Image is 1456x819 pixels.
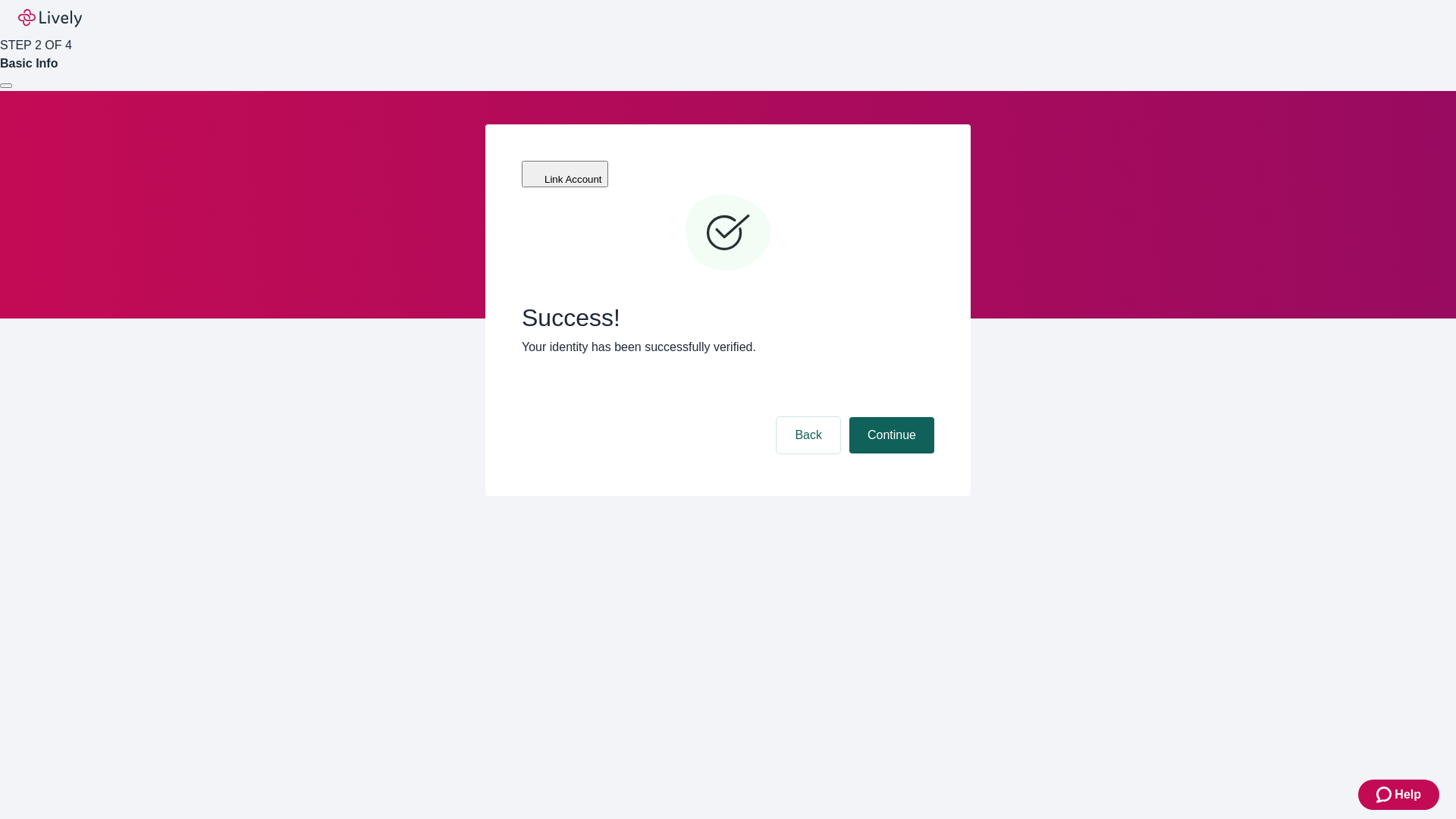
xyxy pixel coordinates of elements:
img: Lively [18,9,82,27]
p: Your identity has been successfully verified. [522,338,934,356]
span: Success! [522,303,934,332]
svg: Zendesk support icon [1376,786,1395,804]
span: Help [1395,786,1421,804]
button: Continue [849,417,934,453]
button: Back [777,417,840,453]
svg: Checkmark icon [682,188,773,279]
button: Zendesk support iconHelp [1358,780,1439,810]
button: Link Account [522,161,608,187]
